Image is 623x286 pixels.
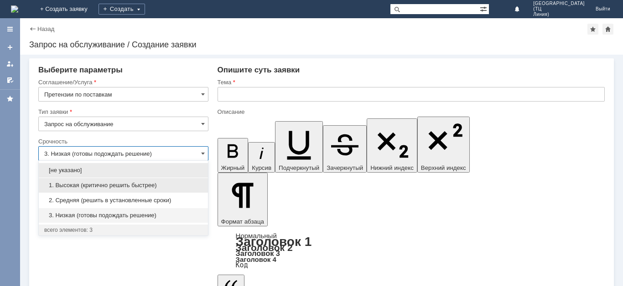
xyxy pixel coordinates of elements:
a: Заголовок 1 [236,235,312,249]
button: Жирный [218,138,249,173]
button: Верхний индекс [417,117,470,173]
span: Жирный [221,164,245,171]
a: Назад [37,26,54,32]
a: Код [236,261,248,269]
a: Мои согласования [3,73,17,87]
span: (ТЦ [533,6,585,12]
button: Курсив [248,142,275,173]
span: Верхний индекс [421,164,466,171]
div: Соглашение/Услуга [38,79,207,85]
button: Зачеркнутый [323,125,367,173]
div: Формат абзаца [218,233,605,268]
div: Запрос на обслуживание / Создание заявки [29,40,614,49]
span: 3. Низкая (готовы подождать решение) [44,212,202,219]
a: Мои заявки [3,56,17,71]
span: Опишите суть заявки [218,66,300,74]
span: Нижний индекс [370,164,414,171]
span: Расширенный поиск [480,4,489,13]
a: Заголовок 2 [236,242,293,253]
a: Создать заявку [3,40,17,55]
span: Подчеркнутый [279,164,319,171]
div: Создать [99,4,145,15]
span: 1. Высокая (критично решить быстрее) [44,182,202,189]
span: Формат абзаца [221,218,264,225]
img: logo [11,5,18,13]
a: Перейти на домашнюю страницу [11,5,18,13]
div: Тип заявки [38,109,207,115]
a: Заголовок 4 [236,255,276,263]
div: Описание [218,109,603,115]
span: Линия) [533,12,585,17]
div: Сделать домашней страницей [602,24,613,35]
span: [не указано] [44,167,202,174]
span: Выберите параметры [38,66,123,74]
span: [GEOGRAPHIC_DATA] [533,1,585,6]
button: Подчеркнутый [275,121,323,173]
button: Нижний индекс [367,118,417,173]
a: Заголовок 3 [236,249,280,257]
a: Нормальный [236,232,277,240]
div: Добавить в избранное [587,24,598,35]
span: Курсив [252,164,271,171]
div: Тема [218,79,603,85]
span: 2. Средняя (решить в установленные сроки) [44,197,202,204]
div: Срочность [38,138,207,144]
span: Зачеркнутый [327,164,363,171]
button: Формат абзаца [218,173,268,226]
div: всего элементов: 3 [44,226,202,234]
